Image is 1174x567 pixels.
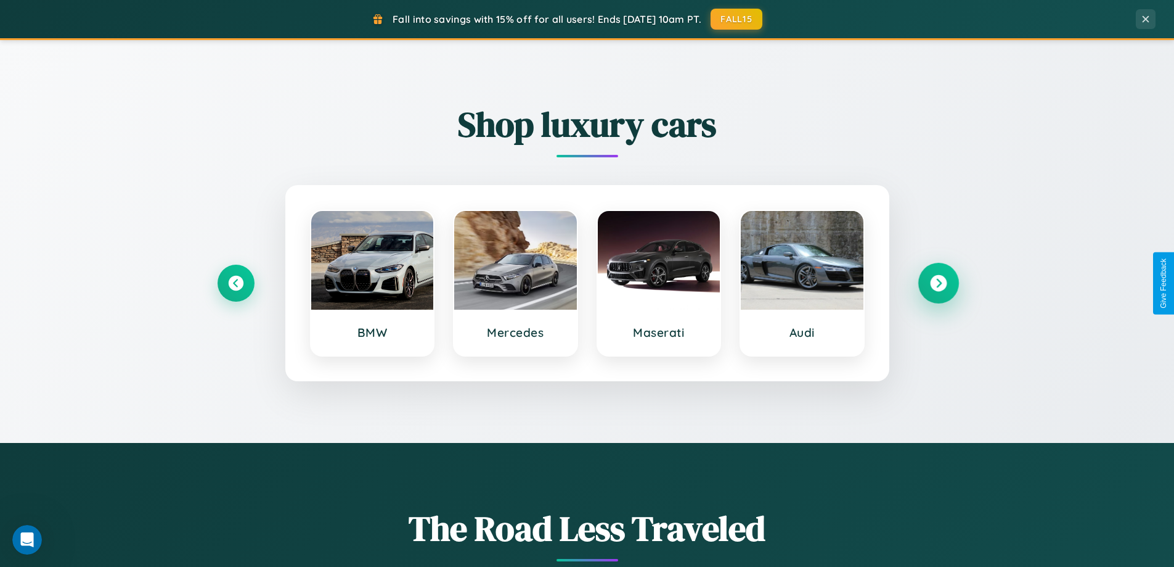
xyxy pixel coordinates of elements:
[711,9,762,30] button: FALL15
[610,325,708,340] h3: Maserati
[324,325,422,340] h3: BMW
[218,505,957,552] h1: The Road Less Traveled
[1159,259,1168,308] div: Give Feedback
[753,325,851,340] h3: Audi
[12,525,42,555] iframe: Intercom live chat
[218,101,957,148] h2: Shop luxury cars
[467,325,565,340] h3: Mercedes
[393,13,701,25] span: Fall into savings with 15% off for all users! Ends [DATE] 10am PT.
